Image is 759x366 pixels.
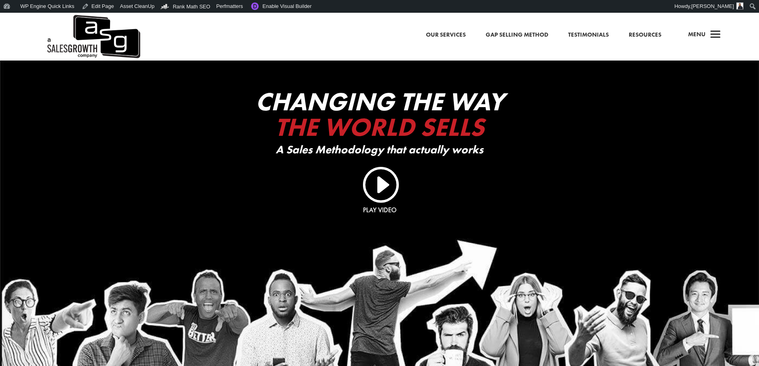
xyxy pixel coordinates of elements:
[486,30,548,40] a: Gap Selling Method
[426,30,466,40] a: Our Services
[220,89,539,144] h2: Changing The Way
[220,144,539,156] p: A Sales Methodology that actually works
[708,27,724,43] span: a
[46,13,140,61] a: A Sales Growth Company Logo
[568,30,609,40] a: Testimonials
[361,164,399,203] a: I
[688,30,706,38] span: Menu
[275,111,484,143] span: The World Sells
[629,30,661,40] a: Resources
[46,13,140,61] img: ASG Co. Logo
[691,3,734,9] span: [PERSON_NAME]
[363,206,396,214] a: Play Video
[173,4,210,10] span: Rank Math SEO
